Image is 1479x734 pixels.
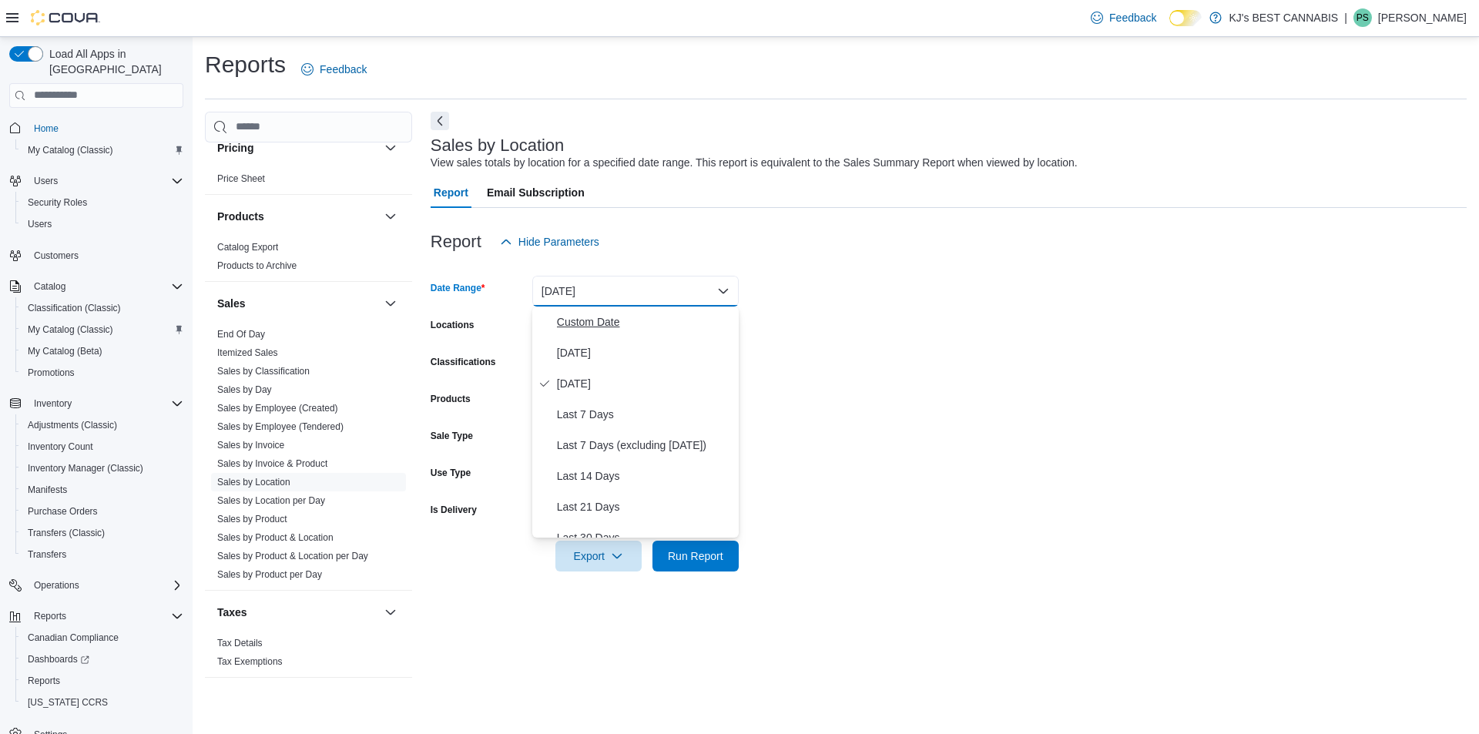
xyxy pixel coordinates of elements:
span: Reports [22,672,183,690]
span: Inventory [34,397,72,410]
span: My Catalog (Classic) [28,144,113,156]
a: Sales by Invoice & Product [217,458,327,469]
span: Reports [28,607,183,625]
button: Manifests [15,479,189,501]
label: Locations [431,319,475,331]
span: Washington CCRS [22,693,183,712]
span: Canadian Compliance [22,628,183,647]
span: Manifests [22,481,183,499]
a: Sales by Product [217,514,287,525]
h1: Reports [205,49,286,80]
button: Reports [15,670,189,692]
span: Custom Date [557,313,733,331]
button: Pricing [217,140,378,156]
span: Sales by Product [217,513,287,525]
span: Transfers [22,545,183,564]
span: PS [1357,8,1369,27]
a: Transfers (Classic) [22,524,111,542]
span: Security Roles [28,196,87,209]
span: Inventory Manager (Classic) [22,459,183,478]
a: Inventory Manager (Classic) [22,459,149,478]
span: Products to Archive [217,260,297,272]
a: Dashboards [15,649,189,670]
button: [US_STATE] CCRS [15,692,189,713]
button: Canadian Compliance [15,627,189,649]
div: Pan Sharma [1353,8,1372,27]
span: Sales by Employee (Tendered) [217,421,344,433]
a: Feedback [295,54,373,85]
a: My Catalog (Classic) [22,141,119,159]
span: Canadian Compliance [28,632,119,644]
button: [DATE] [532,276,739,307]
span: Users [22,215,183,233]
button: Transfers (Classic) [15,522,189,544]
a: Sales by Employee (Created) [217,403,338,414]
button: Adjustments (Classic) [15,414,189,436]
p: KJ's BEST CANNABIS [1229,8,1339,27]
span: Inventory Count [28,441,93,453]
span: Sales by Invoice & Product [217,457,327,470]
div: Select listbox [532,307,739,538]
span: Tax Exemptions [217,655,283,668]
label: Use Type [431,467,471,479]
span: Sales by Day [217,384,272,396]
button: Purchase Orders [15,501,189,522]
a: Sales by Product & Location per Day [217,551,368,561]
span: My Catalog (Classic) [22,320,183,339]
span: Adjustments (Classic) [22,416,183,434]
span: Sales by Location per Day [217,494,325,507]
button: Inventory Manager (Classic) [15,457,189,479]
span: Dashboards [22,650,183,669]
a: Sales by Location per Day [217,495,325,506]
a: My Catalog (Classic) [22,320,119,339]
span: Operations [34,579,79,592]
div: Products [205,238,412,281]
span: Sales by Invoice [217,439,284,451]
button: Catalog [28,277,72,296]
span: Feedback [320,62,367,77]
span: Promotions [22,364,183,382]
span: My Catalog (Beta) [22,342,183,360]
span: Operations [28,576,183,595]
span: Classification (Classic) [28,302,121,314]
a: Customers [28,246,85,265]
a: Home [28,119,65,138]
span: Dashboards [28,653,89,665]
a: Sales by Product & Location [217,532,334,543]
div: View sales totals by location for a specified date range. This report is equivalent to the Sales ... [431,155,1078,171]
button: Inventory Count [15,436,189,457]
a: Reports [22,672,66,690]
a: Itemized Sales [217,347,278,358]
span: Customers [28,246,183,265]
span: Users [28,172,183,190]
span: Sales by Product & Location [217,531,334,544]
label: Classifications [431,356,496,368]
button: Sales [217,296,378,311]
span: Customers [34,250,79,262]
button: My Catalog (Classic) [15,319,189,340]
button: Users [3,170,189,192]
a: Sales by Employee (Tendered) [217,421,344,432]
span: [DATE] [557,344,733,362]
span: Inventory Manager (Classic) [28,462,143,474]
input: Dark Mode [1169,10,1202,26]
button: Taxes [381,603,400,622]
span: Price Sheet [217,173,265,185]
a: Promotions [22,364,81,382]
button: Sales [381,294,400,313]
a: My Catalog (Beta) [22,342,109,360]
span: Email Subscription [487,177,585,208]
span: My Catalog (Beta) [28,345,102,357]
button: Next [431,112,449,130]
label: Sale Type [431,430,473,442]
span: Load All Apps in [GEOGRAPHIC_DATA] [43,46,183,77]
span: Sales by Location [217,476,290,488]
a: Sales by Product per Day [217,569,322,580]
button: Reports [3,605,189,627]
a: Security Roles [22,193,93,212]
span: Last 14 Days [557,467,733,485]
span: Last 30 Days [557,528,733,547]
span: Feedback [1109,10,1156,25]
a: Canadian Compliance [22,628,125,647]
span: [DATE] [557,374,733,393]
